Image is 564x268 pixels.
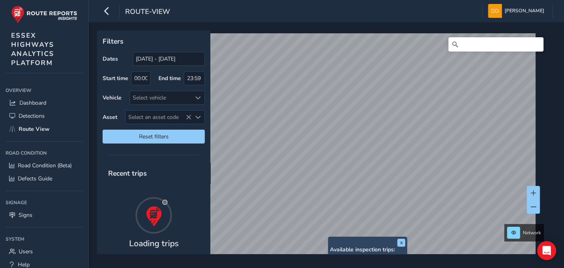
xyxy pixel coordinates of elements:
[18,162,72,169] span: Road Condition (Beta)
[6,96,83,109] a: Dashboard
[103,163,152,184] span: Recent trips
[6,84,83,96] div: Overview
[6,245,83,258] a: Users
[103,55,118,63] label: Dates
[488,4,547,18] button: [PERSON_NAME]
[19,211,32,219] span: Signs
[103,94,122,101] label: Vehicle
[103,113,117,121] label: Asset
[19,125,50,133] span: Route View
[103,130,205,144] button: Reset filters
[6,109,83,123] a: Detections
[6,123,83,136] a: Route View
[129,239,179,249] h4: Loading trips
[19,99,46,107] span: Dashboard
[130,91,191,104] div: Select vehicle
[100,33,535,263] canvas: Map
[448,37,543,52] input: Search
[18,175,52,182] span: Defects Guide
[126,111,191,124] span: Select an asset code
[523,230,541,236] span: Network
[330,247,405,253] h6: Available inspection trips:
[6,197,83,209] div: Signage
[11,31,54,67] span: ESSEX HIGHWAYS ANALYTICS PLATFORM
[19,248,33,255] span: Users
[125,7,170,18] span: route-view
[488,4,502,18] img: diamond-layout
[6,172,83,185] a: Defects Guide
[103,75,128,82] label: Start time
[19,112,45,120] span: Detections
[505,4,544,18] span: [PERSON_NAME]
[6,159,83,172] a: Road Condition (Beta)
[397,239,405,247] button: x
[6,147,83,159] div: Road Condition
[158,75,181,82] label: End time
[6,209,83,222] a: Signs
[537,241,556,260] div: Open Intercom Messenger
[6,233,83,245] div: System
[191,111,204,124] div: Select an asset code
[103,36,205,46] p: Filters
[11,6,77,23] img: rr logo
[109,133,199,140] span: Reset filters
